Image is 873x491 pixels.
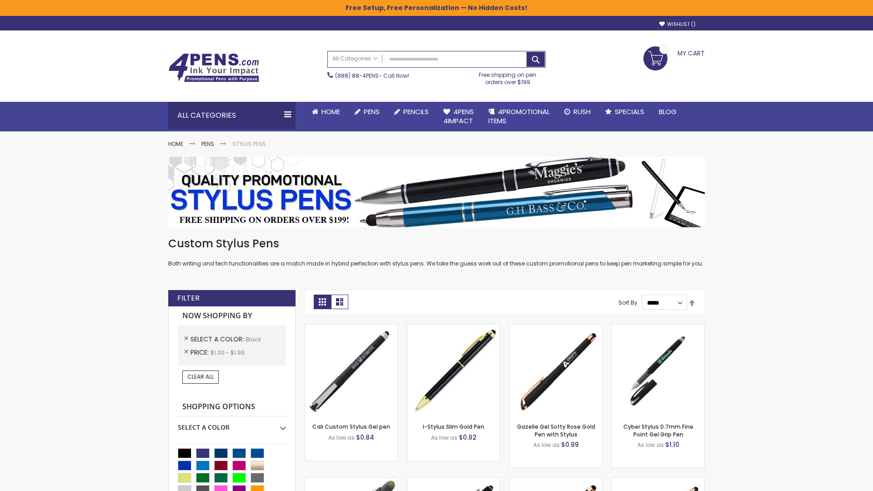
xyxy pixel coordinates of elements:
[431,434,457,441] span: As low as
[443,107,474,125] span: 4Pens 4impact
[305,324,397,416] img: Cali Custom Stylus Gel pen-Black
[659,107,677,116] span: Blog
[364,107,380,116] span: Pens
[652,102,684,122] a: Blog
[423,423,484,431] a: I-Stylus Slim Gold Pen
[561,440,579,449] span: $0.99
[533,441,560,449] span: As low as
[178,306,286,326] strong: Now Shopping by
[573,107,591,116] span: Rush
[510,477,602,485] a: Islander Softy Rose Gold Gel Pen with Stylus-Black
[618,299,637,306] label: Sort By
[335,72,379,80] a: (888) 88-4PENS
[407,324,500,416] img: I-Stylus Slim Gold-Black
[481,102,557,131] a: 4PROMOTIONALITEMS
[665,440,679,449] span: $1.10
[312,423,390,431] a: Cali Custom Stylus Gel pen
[347,102,387,122] a: Pens
[168,140,183,148] a: Home
[356,433,374,442] span: $0.84
[178,397,286,417] strong: Shopping Options
[178,416,286,432] div: Select A Color
[623,423,693,438] a: Cyber Stylus 0.7mm Fine Point Gel Grip Pen
[305,477,397,485] a: Souvenir® Jalan Highlighter Stylus Pen Combo-Black
[612,324,704,416] img: Cyber Stylus 0.7mm Fine Point Gel Grip Pen-Black
[557,102,598,122] a: Rush
[177,293,200,303] strong: Filter
[335,72,409,80] span: - Call Now!
[659,21,696,28] a: Wishlist
[488,107,550,125] span: 4PROMOTIONAL ITEMS
[191,335,246,344] span: Select A Color
[187,373,214,381] span: Clear All
[407,477,500,485] a: Custom Soft Touch® Metal Pens with Stylus-Black
[403,107,429,116] span: Pencils
[328,51,382,66] a: All Categories
[305,102,347,122] a: Home
[510,324,602,331] a: Gazelle Gel Softy Rose Gold Pen with Stylus-Black
[168,157,705,227] img: Stylus Pens
[387,102,436,122] a: Pencils
[182,371,219,383] a: Clear All
[232,140,266,148] strong: Stylus Pens
[191,348,211,357] span: Price
[436,102,481,131] a: 4Pens4impact
[459,433,477,442] span: $0.82
[637,441,664,449] span: As low as
[314,295,331,309] strong: Grid
[612,477,704,485] a: Gazelle Gel Softy Rose Gold Pen with Stylus - ColorJet-Black
[510,324,602,416] img: Gazelle Gel Softy Rose Gold Pen with Stylus-Black
[168,236,705,251] h1: Custom Stylus Pens
[470,68,546,86] div: Free shipping on pen orders over $199
[321,107,340,116] span: Home
[201,140,214,148] a: Pens
[168,102,296,129] div: All Categories
[305,324,397,331] a: Cali Custom Stylus Gel pen-Black
[598,102,652,122] a: Specials
[211,349,245,356] span: $1.00 - $1.99
[168,53,259,82] img: 4Pens Custom Pens and Promotional Products
[168,236,705,268] div: Both writing and tech functionalities are a match made in hybrid perfection with stylus pens. We ...
[612,324,704,331] a: Cyber Stylus 0.7mm Fine Point Gel Grip Pen-Black
[517,423,595,438] a: Gazelle Gel Softy Rose Gold Pen with Stylus
[246,336,261,343] span: Black
[615,107,644,116] span: Specials
[332,55,378,62] span: All Categories
[328,434,355,441] span: As low as
[407,324,500,331] a: I-Stylus Slim Gold-Black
